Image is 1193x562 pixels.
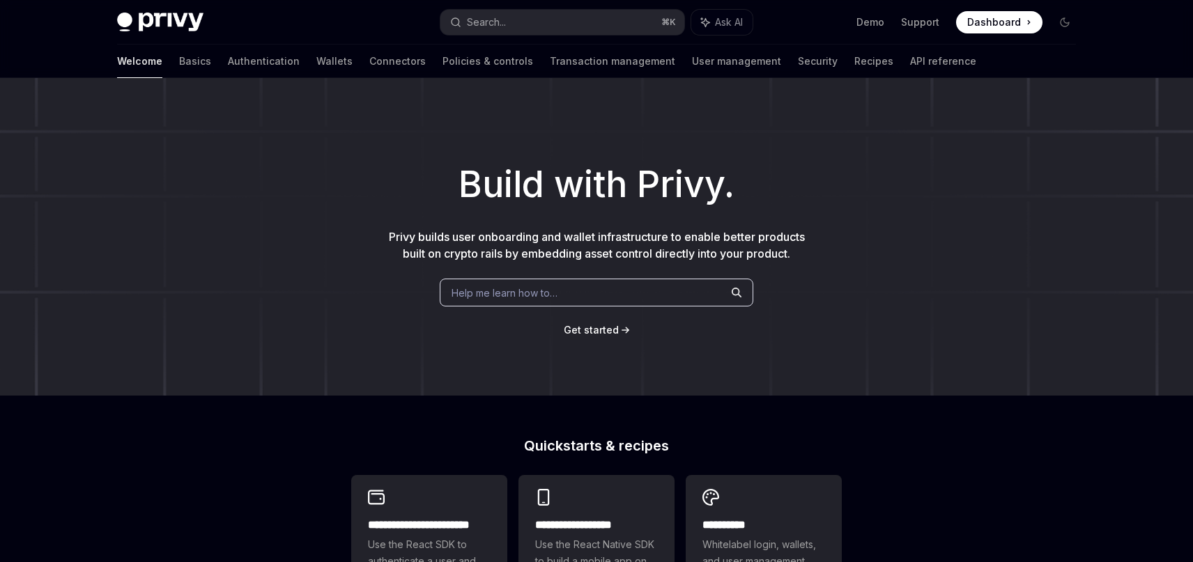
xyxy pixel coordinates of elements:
button: Toggle dark mode [1054,11,1076,33]
span: Dashboard [967,15,1021,29]
a: Security [798,45,838,78]
a: User management [692,45,781,78]
h2: Quickstarts & recipes [351,439,842,453]
a: Policies & controls [442,45,533,78]
a: Dashboard [956,11,1042,33]
h1: Build with Privy. [22,157,1171,212]
a: API reference [910,45,976,78]
span: Get started [564,324,619,336]
a: Welcome [117,45,162,78]
a: Support [901,15,939,29]
a: Authentication [228,45,300,78]
a: Basics [179,45,211,78]
a: Demo [856,15,884,29]
span: Help me learn how to… [452,286,557,300]
span: ⌘ K [661,17,676,28]
button: Search...⌘K [440,10,684,35]
img: dark logo [117,13,203,32]
span: Ask AI [715,15,743,29]
div: Search... [467,14,506,31]
a: Connectors [369,45,426,78]
a: Get started [564,323,619,337]
button: Ask AI [691,10,753,35]
span: Privy builds user onboarding and wallet infrastructure to enable better products built on crypto ... [389,230,805,260]
a: Wallets [316,45,353,78]
a: Transaction management [550,45,675,78]
a: Recipes [854,45,893,78]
